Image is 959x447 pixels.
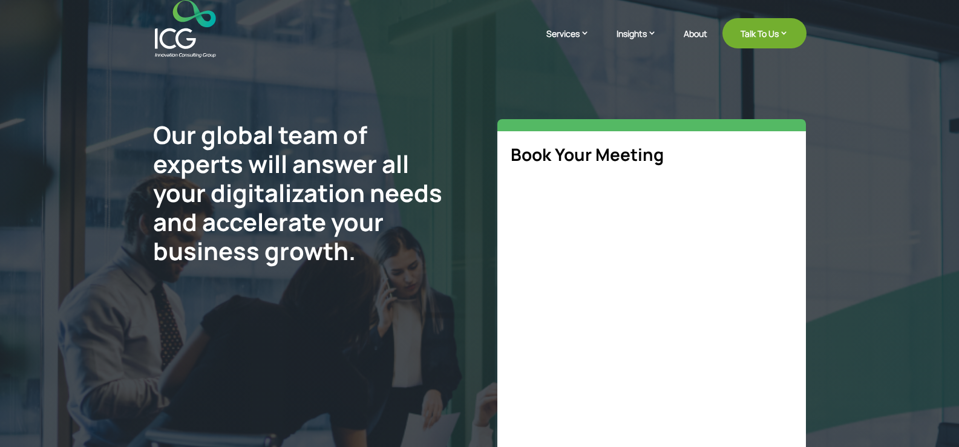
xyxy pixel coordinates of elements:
[684,29,707,57] a: About
[511,145,793,171] h5: Book Your Meeting
[617,27,669,57] a: Insights
[153,118,442,267] span: Our global team of experts will answer all your digitalization needs and accelerate your business...
[546,27,601,57] a: Services
[722,18,807,48] a: Talk To Us
[898,389,959,447] iframe: Chat Widget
